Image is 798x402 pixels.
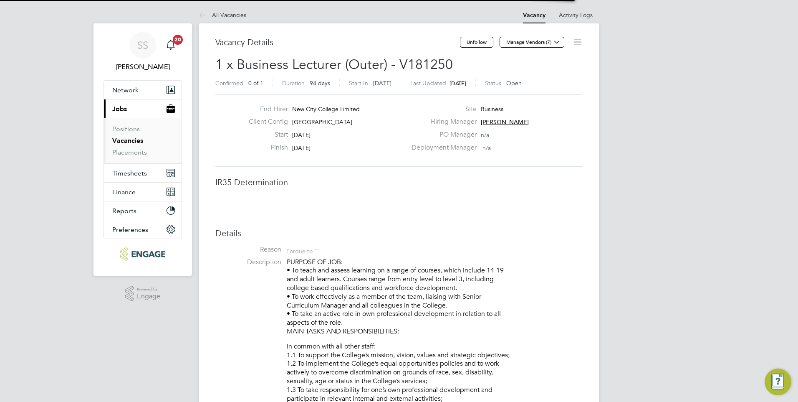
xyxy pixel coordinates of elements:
a: SS[PERSON_NAME] [104,32,182,72]
span: Jobs [112,105,127,113]
label: Status [485,79,501,87]
label: Description [215,258,281,267]
span: Engage [137,293,160,300]
label: Deployment Manager [407,143,477,152]
label: Hiring Manager [407,117,477,126]
nav: Main navigation [93,23,192,276]
h3: IR35 Determination [215,177,583,188]
span: Powered by [137,286,160,293]
button: Timesheets [104,164,182,182]
a: Powered byEngage [125,286,161,302]
p: PURPOSE OF JOB: • To teach and assess learning on a range of courses, which include 14-19 and adu... [287,258,583,336]
span: [DATE] [450,80,466,87]
button: Reports [104,201,182,220]
button: Network [104,81,182,99]
span: n/a [481,131,489,139]
span: Business [481,105,503,113]
label: Start [242,130,288,139]
button: Engage Resource Center [765,369,791,395]
label: PO Manager [407,130,477,139]
label: Site [407,105,477,114]
a: Vacancies [112,137,143,145]
span: New City College Limited [292,105,360,113]
span: Open [506,79,522,87]
button: Preferences [104,220,182,239]
button: Finance [104,183,182,201]
span: 0 of 1 [248,79,263,87]
a: Positions [112,125,140,133]
label: End Hirer [242,105,288,114]
span: Shabnam Shaheen [104,62,182,72]
span: [GEOGRAPHIC_DATA] [292,118,352,126]
span: [DATE] [292,131,311,139]
a: 20 [162,32,179,59]
button: Jobs [104,99,182,118]
span: Preferences [112,226,148,234]
label: Reason [215,245,281,254]
span: [DATE] [373,79,391,87]
div: For due to "" [286,245,320,255]
span: [PERSON_NAME] [481,118,529,126]
button: Unfollow [460,37,493,48]
span: Network [112,86,139,94]
img: ncclondon-logo-retina.png [120,247,165,261]
h3: Vacancy Details [215,37,460,48]
span: 94 days [310,79,330,87]
a: All Vacancies [199,11,246,19]
span: n/a [482,144,491,152]
div: Jobs [104,118,182,163]
a: Activity Logs [559,11,593,19]
a: Go to home page [104,247,182,261]
span: 20 [173,35,183,45]
h3: Details [215,228,583,239]
button: Manage Vendors (7) [500,37,564,48]
a: Vacancy [523,12,545,19]
span: 1 x Business Lecturer (Outer) - V181250 [215,56,453,73]
span: Reports [112,207,136,215]
label: Last Updated [410,79,446,87]
label: Duration [282,79,305,87]
span: Timesheets [112,169,147,177]
span: SS [137,40,148,51]
label: Finish [242,143,288,152]
span: [DATE] [292,144,311,152]
label: Start In [349,79,368,87]
span: Finance [112,188,136,196]
a: Placements [112,148,147,156]
label: Confirmed [215,79,243,87]
label: Client Config [242,117,288,126]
